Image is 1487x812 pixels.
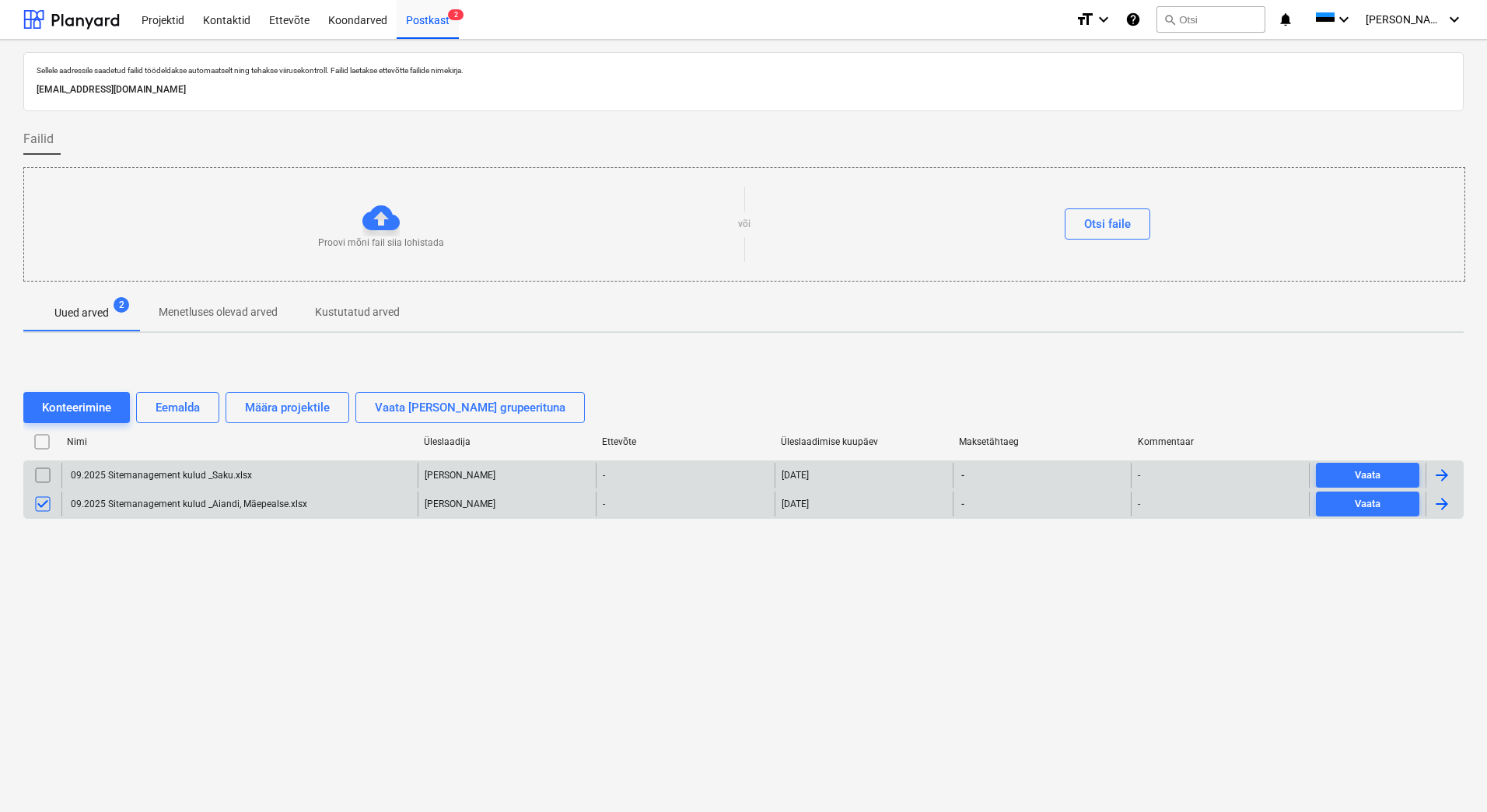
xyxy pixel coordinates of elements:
div: [DATE] [782,470,809,481]
p: Menetluses olevad arved [159,304,278,320]
p: või [738,218,750,231]
button: Konteerimine [23,392,130,423]
span: - [960,498,966,511]
div: - [596,463,774,488]
div: Ettevõte [602,436,768,447]
span: 2 [114,297,129,313]
div: Maksetähtaeg [959,436,1125,447]
span: 2 [448,9,464,20]
span: - [960,469,966,482]
button: Otsi [1156,6,1265,33]
div: Kommentaar [1138,436,1303,447]
i: format_size [1076,10,1094,29]
div: Proovi mõni fail siia lohistadavõiOtsi faile [23,167,1465,282]
div: [DATE] [782,499,809,509]
i: keyboard_arrow_down [1335,10,1353,29]
span: search [1163,13,1176,26]
div: Vaata [PERSON_NAME] grupeerituna [375,397,565,418]
i: keyboard_arrow_down [1094,10,1113,29]
div: Vaata [1355,495,1380,513]
div: Eemalda [156,397,200,418]
p: [PERSON_NAME] [425,469,495,482]
div: Konteerimine [42,397,111,418]
div: Nimi [67,436,411,447]
button: Vaata [PERSON_NAME] grupeerituna [355,392,585,423]
i: notifications [1278,10,1293,29]
div: Üleslaadija [424,436,590,447]
button: Vaata [1316,492,1419,516]
div: - [1138,499,1140,509]
p: Kustutatud arved [315,304,400,320]
div: - [1138,470,1140,481]
button: Määra projektile [226,392,349,423]
div: Määra projektile [245,397,330,418]
iframe: Chat Widget [1409,737,1487,812]
i: keyboard_arrow_down [1445,10,1464,29]
button: Eemalda [136,392,219,423]
p: [EMAIL_ADDRESS][DOMAIN_NAME] [37,82,1450,98]
button: Otsi faile [1065,208,1150,240]
div: 09.2025 Sitemanagement kulud _Saku.xlsx [68,470,252,481]
div: Otsi faile [1084,214,1131,234]
p: Proovi mõni fail siia lohistada [318,236,444,250]
p: Uued arved [54,305,109,321]
div: - [596,492,774,516]
p: [PERSON_NAME] [425,498,495,511]
p: Sellele aadressile saadetud failid töödeldakse automaatselt ning tehakse viirusekontroll. Failid ... [37,65,1450,75]
div: 09.2025 Sitemanagement kulud _Aiandi, Mäepealse.xlsx [68,499,307,509]
div: Vaata [1355,467,1380,485]
span: [PERSON_NAME] [1366,13,1443,26]
span: Failid [23,130,54,149]
button: Vaata [1316,463,1419,488]
i: Abikeskus [1125,10,1141,29]
div: Üleslaadimise kuupäev [781,436,946,447]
